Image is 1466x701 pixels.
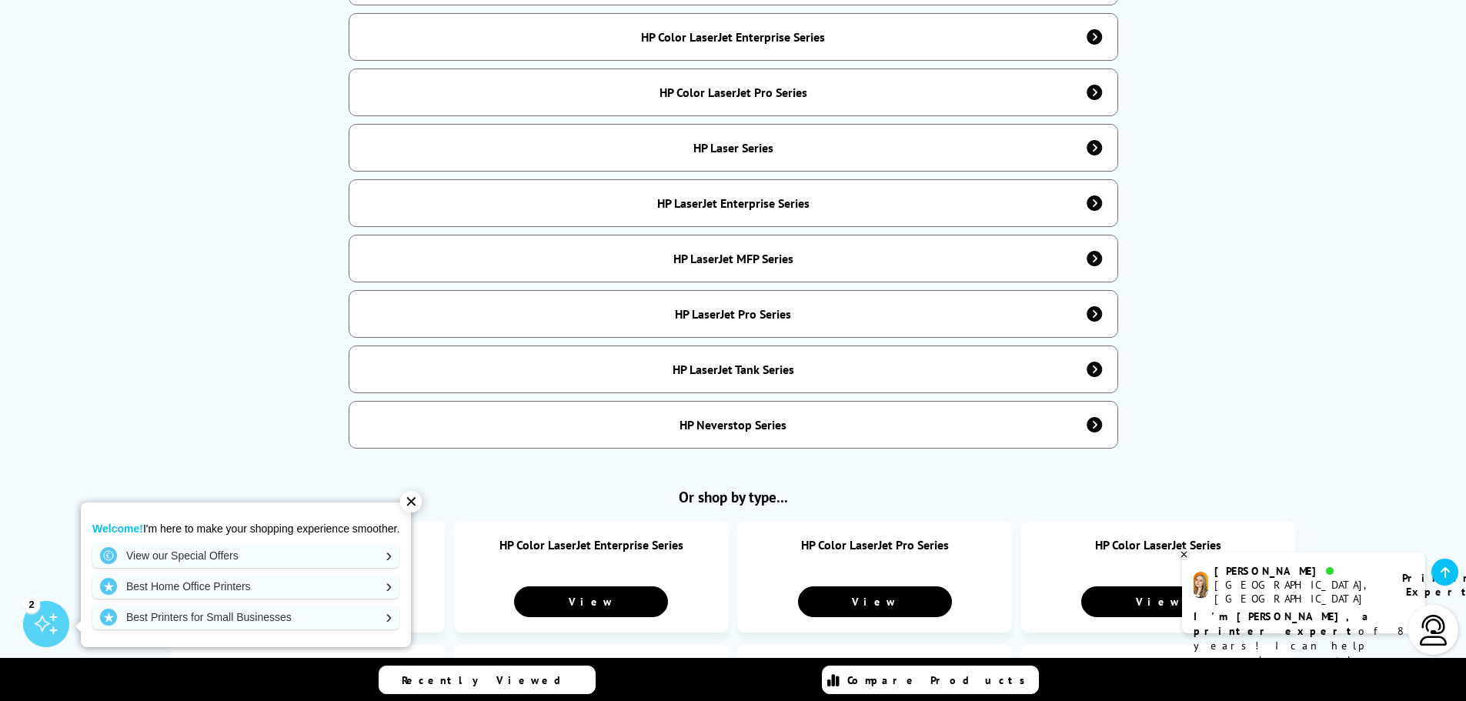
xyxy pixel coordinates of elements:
a: Best Home Office Printers [92,574,399,599]
div: HP Neverstop Series [680,417,786,432]
a: Compare Products [822,666,1039,694]
div: ✕ [400,491,422,512]
div: HP LaserJet MFP Series [673,251,793,266]
b: I'm [PERSON_NAME], a printer expert [1194,609,1373,638]
img: amy-livechat.png [1194,572,1208,599]
div: HP Color LaserJet Pro Series [660,85,807,100]
span: Compare Products [847,673,1034,687]
a: View our Special Offers [92,543,399,568]
a: Best Printers for Small Businesses [92,605,399,629]
p: I'm here to make your shopping experience smoother. [92,522,399,536]
div: 2 [23,596,40,613]
a: HP Color LaserJet Pro Series [801,537,949,552]
div: HP LaserJet Tank Series [673,362,794,377]
div: HP LaserJet Enterprise Series [657,195,810,211]
img: user-headset-light.svg [1418,615,1449,646]
strong: Welcome! [92,522,143,535]
div: [PERSON_NAME] [1214,564,1383,578]
a: View [514,586,668,617]
div: HP Color LaserJet Enterprise Series [641,29,825,45]
div: [GEOGRAPHIC_DATA], [GEOGRAPHIC_DATA] [1214,578,1383,606]
a: HP Color LaserJet Enterprise Series [499,537,683,552]
p: of 8 years! I can help you choose the right product [1194,609,1414,683]
a: View [798,586,952,617]
a: Recently Viewed [379,666,596,694]
div: HP Laser Series [693,140,773,155]
a: View [1081,586,1235,617]
div: HP LaserJet Pro Series [675,306,791,322]
a: HP Color LaserJet Series [1095,537,1221,552]
h2: Or shop by type... [162,487,1305,506]
span: Recently Viewed [402,673,576,687]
